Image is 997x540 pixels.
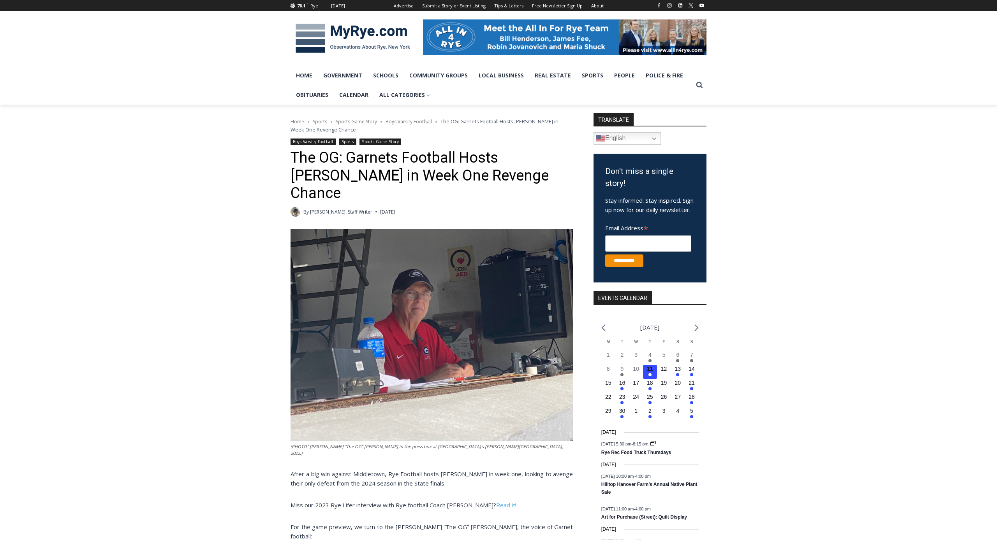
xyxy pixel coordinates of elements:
[661,394,667,400] time: 26
[601,429,616,436] time: [DATE]
[318,66,368,85] a: Government
[423,19,706,54] img: All in for Rye
[676,1,685,10] a: Linkedin
[619,394,625,400] time: 23
[657,339,671,351] div: Friday
[379,91,430,99] span: All Categories
[648,401,652,404] em: Has events
[621,352,624,358] time: 2
[657,393,671,407] button: 26
[635,474,651,479] span: 4:00 pm
[689,380,695,386] time: 21
[310,2,318,9] div: Rye
[662,408,666,414] time: 3
[694,324,699,331] a: Next month
[690,359,693,362] em: Has events
[649,340,651,344] span: T
[629,339,643,351] div: Wednesday
[601,339,615,351] div: Monday
[291,229,573,441] img: (PHOTO" Steve “The OG” Feeney in the press box at Rye High School's Nugent Stadium, 2022.)
[676,373,679,376] em: Has events
[291,139,336,145] a: Boys Varsity Football
[496,501,515,509] a: Read it
[601,407,615,421] button: 29
[386,118,432,125] span: Boys Varsity Football
[691,340,693,344] span: S
[336,118,377,125] span: Sports Game Story
[615,379,629,393] button: 16 Has events
[368,66,404,85] a: Schools
[648,415,652,418] em: Has events
[621,366,624,372] time: 9
[643,339,657,351] div: Thursday
[654,1,664,10] a: Facebook
[690,352,693,358] time: 7
[647,394,653,400] time: 25
[671,351,685,365] button: 6 Has events
[665,1,674,10] a: Instagram
[633,366,639,372] time: 10
[629,365,643,379] button: 10
[334,85,374,105] a: Calendar
[676,359,679,362] em: Has events
[685,393,699,407] button: 28 Has events
[648,352,652,358] time: 4
[529,66,576,85] a: Real Estate
[643,407,657,421] button: 2 Has events
[303,208,309,216] span: By
[643,393,657,407] button: 25 Has events
[634,408,638,414] time: 1
[601,474,651,479] time: -
[601,506,651,511] time: -
[596,134,605,143] img: en
[686,1,696,10] a: X
[675,394,681,400] time: 27
[621,340,623,344] span: T
[310,209,372,215] a: [PERSON_NAME], Staff Writer
[685,365,699,379] button: 14 Has events
[662,352,666,358] time: 5
[359,139,401,145] a: Sports Game Story
[607,340,610,344] span: M
[291,118,304,125] a: Home
[601,379,615,393] button: 15
[671,339,685,351] div: Saturday
[619,380,625,386] time: 16
[629,379,643,393] button: 17
[605,196,695,214] p: Stay informed. Stay inspired. Sign up now for our daily newsletter.
[605,220,691,234] label: Email Address
[313,118,327,125] a: Sports
[615,407,629,421] button: 30 Has events
[601,474,634,479] span: [DATE] 10:00 am
[291,149,573,202] h1: The OG: Garnets Football Hosts [PERSON_NAME] in Week One Revenge Chance
[601,365,615,379] button: 8
[291,500,573,510] p: Miss our 2023 Rye Lifer interview with Rye football Coach [PERSON_NAME]? !
[291,66,692,105] nav: Primary Navigation
[594,113,634,126] strong: TRANSLATE
[601,324,606,331] a: Previous month
[594,132,661,145] a: English
[620,373,624,376] em: Has events
[291,207,300,217] img: (PHOTO: MyRye.com 2024 Head Intern, Editor and now Staff Writer Charlie Morris. Contributed.)Char...
[634,340,638,344] span: W
[657,407,671,421] button: 3
[690,387,693,390] em: Has events
[690,401,693,404] em: Has events
[657,351,671,365] button: 5
[629,393,643,407] button: 24
[605,380,611,386] time: 15
[620,415,624,418] em: Has events
[676,408,679,414] time: 4
[601,526,616,533] time: [DATE]
[685,351,699,365] button: 7 Has events
[671,379,685,393] button: 20
[676,340,679,344] span: S
[689,394,695,400] time: 28
[601,450,671,456] a: Rye Rec Food Truck Thursdays
[615,351,629,365] button: 2
[633,394,639,400] time: 24
[605,408,611,414] time: 29
[601,482,698,495] a: Hilltop Hanover Farm’s Annual Native Plant Sale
